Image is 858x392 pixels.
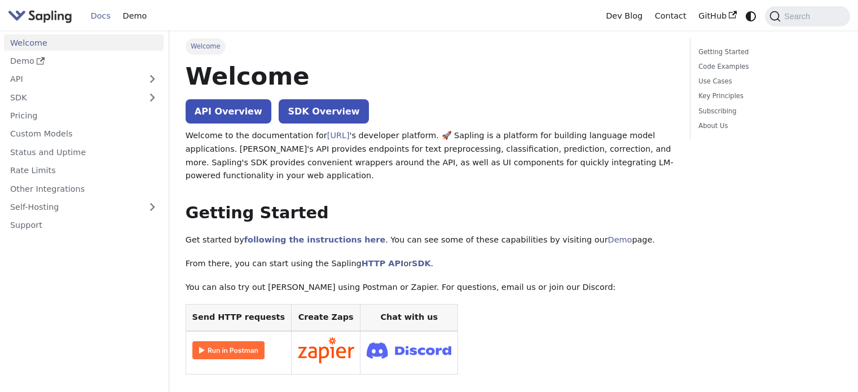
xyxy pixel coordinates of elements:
button: Search (Command+K) [765,6,850,27]
a: Pricing [4,108,164,124]
a: Code Examples [698,61,838,72]
p: Get started by . You can see some of these capabilities by visiting our page. [186,234,674,247]
a: Custom Models [4,126,164,142]
a: GitHub [692,7,742,25]
a: API Overview [186,99,271,124]
th: Create Zaps [291,305,360,331]
a: Demo [608,235,632,244]
a: [URL] [327,131,350,140]
span: Welcome [186,38,226,54]
th: Send HTTP requests [186,305,291,331]
p: From there, you can start using the Sapling or . [186,257,674,271]
a: Other Integrations [4,180,164,197]
h2: Getting Started [186,203,674,223]
a: Support [4,217,164,234]
a: Welcome [4,34,164,51]
a: Sapling.aiSapling.ai [8,8,76,24]
a: Dev Blog [600,7,648,25]
img: Sapling.ai [8,8,72,24]
a: Docs [85,7,117,25]
h1: Welcome [186,61,674,91]
a: SDK [412,259,430,268]
p: Welcome to the documentation for 's developer platform. 🚀 Sapling is a platform for building lang... [186,129,674,183]
button: Expand sidebar category 'API' [141,71,164,87]
a: Contact [649,7,693,25]
a: Demo [117,7,153,25]
img: Join Discord [367,339,451,362]
img: Run in Postman [192,341,265,359]
span: Search [781,12,817,21]
img: Connect in Zapier [298,337,354,363]
p: You can also try out [PERSON_NAME] using Postman or Zapier. For questions, email us or join our D... [186,281,674,294]
a: About Us [698,121,838,131]
nav: Breadcrumbs [186,38,674,54]
a: API [4,71,141,87]
button: Switch between dark and light mode (currently system mode) [743,8,759,24]
a: SDK [4,89,141,105]
a: following the instructions here [244,235,385,244]
a: Self-Hosting [4,199,164,215]
a: Subscribing [698,106,838,117]
a: Getting Started [698,47,838,58]
a: SDK Overview [279,99,368,124]
a: Use Cases [698,76,838,87]
button: Expand sidebar category 'SDK' [141,89,164,105]
a: Demo [4,53,164,69]
a: Key Principles [698,91,838,102]
th: Chat with us [360,305,458,331]
a: Status and Uptime [4,144,164,160]
a: Rate Limits [4,162,164,179]
a: HTTP API [362,259,404,268]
